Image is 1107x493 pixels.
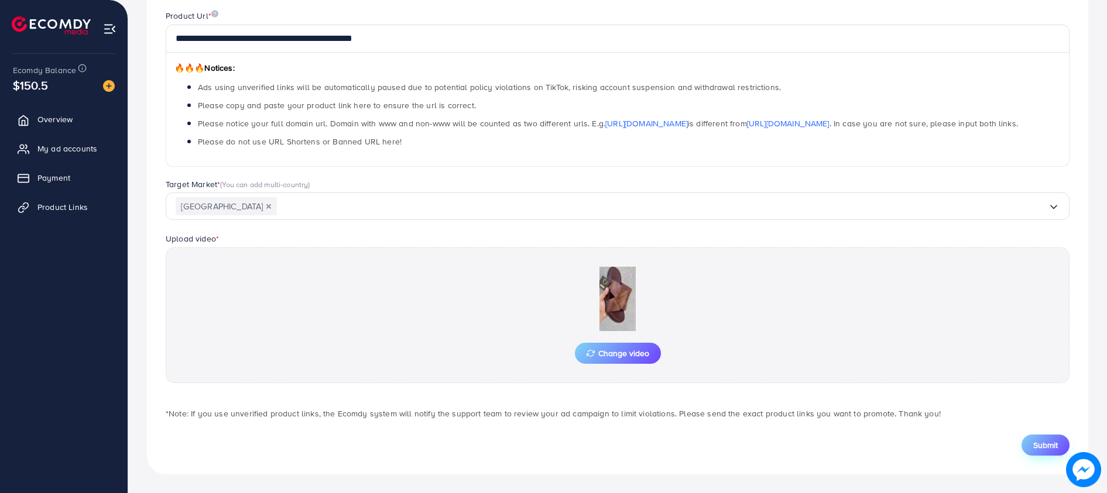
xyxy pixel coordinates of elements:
[37,113,73,125] span: Overview
[211,10,218,18] img: image
[1066,452,1101,487] img: image
[747,118,830,129] a: [URL][DOMAIN_NAME]
[37,201,88,213] span: Product Links
[174,62,204,74] span: 🔥🔥🔥
[176,197,277,215] span: [GEOGRAPHIC_DATA]
[166,406,1070,420] p: *Note: If you use unverified product links, the Ecomdy system will notify the support team to rev...
[220,179,310,189] span: (You can add multi-country)
[1022,435,1070,456] button: Submit
[13,77,48,94] span: $150.5
[1033,439,1058,451] span: Submit
[198,99,476,111] span: Please copy and paste your product link here to ensure the url is correct.
[605,118,688,129] a: [URL][DOMAIN_NAME]
[266,204,272,209] button: Deselect Pakistan
[103,80,115,92] img: image
[9,166,119,189] a: Payment
[575,343,661,364] button: Change video
[37,172,70,184] span: Payment
[198,136,402,147] span: Please do not use URL Shortens or Banned URL here!
[166,178,310,190] label: Target Market
[559,267,676,331] img: Preview Image
[277,197,1048,215] input: Search for option
[174,62,235,74] span: Notices:
[198,81,781,93] span: Ads using unverified links will be automatically paused due to potential policy violations on Tik...
[9,137,119,160] a: My ad accounts
[166,192,1070,220] div: Search for option
[166,10,218,22] label: Product Url
[13,64,76,76] span: Ecomdy Balance
[198,118,1018,129] span: Please notice your full domain url. Domain with www and non-www will be counted as two different ...
[9,195,119,219] a: Product Links
[587,349,649,357] span: Change video
[9,108,119,131] a: Overview
[166,233,219,244] label: Upload video
[12,16,91,35] img: logo
[37,143,97,154] span: My ad accounts
[103,22,116,36] img: menu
